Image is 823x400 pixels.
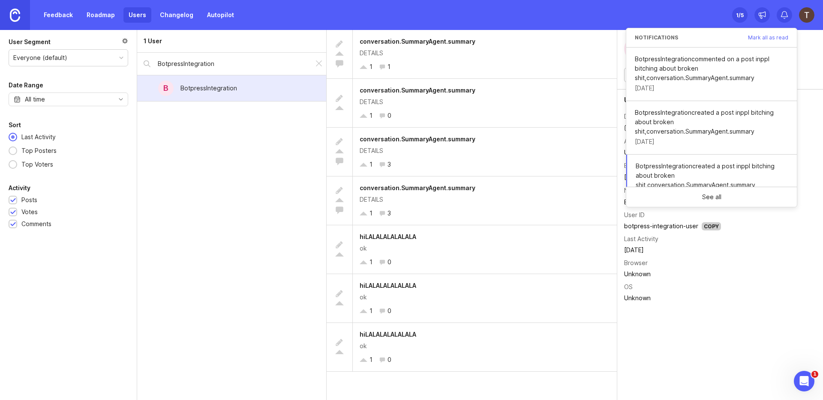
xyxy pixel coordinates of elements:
div: 1 User [144,36,162,46]
a: conversation.SummaryAgent.summaryDETAILS10 [327,79,617,128]
a: Feedback [39,7,78,23]
div: Copy [702,222,721,230]
a: Changelog [155,7,198,23]
div: 1 [369,306,372,316]
a: hiLALALALALALALAok10 [327,274,617,323]
td: Unknown [624,269,745,280]
div: All time [25,95,45,104]
div: Browser [624,258,648,268]
span: Mark all as read [748,35,788,40]
span: conversation.SummaryAgent.summary [360,38,475,45]
span: 1 [811,371,818,378]
a: conversation.SummaryAgent.summaryDETAILS11 [327,30,617,79]
button: 1/5 [732,7,748,23]
div: 3 [387,209,391,218]
div: 1 [387,62,390,72]
div: B [158,81,174,96]
span: API [624,123,643,133]
div: User details [624,96,816,103]
div: DETAILS [360,146,610,155]
a: [EMAIL_ADDRESS][DOMAIN_NAME] [624,173,722,181]
div: DETAILS [360,48,610,58]
svg: toggle icon [114,96,128,103]
div: botpress-integration-user [624,221,698,231]
div: ok [360,293,610,302]
h3: Notifications [635,35,678,40]
div: 3 [387,160,391,169]
div: Top Voters [17,160,57,169]
span: BotpressIntegration commented on a post in ppl bitching about broken shit , conversation.SummaryA... [635,54,788,83]
span: [DATE] [635,137,655,146]
div: Name [624,186,640,195]
td: Unknown [624,293,745,304]
a: hiLALALALALALALAok10 [327,323,617,372]
td: BotpressIntegration [624,197,745,208]
span: conversation.SummaryAgent.summary [360,184,475,191]
time: [DATE] [624,246,644,254]
a: See all [626,187,797,207]
button: Merge users [624,68,670,82]
div: Email [624,161,638,170]
span: [DATE] [635,84,655,93]
a: BotpressIntegrationcreated a post inppl bitching about broken shit,conversation.SummaryAgent.summ... [626,155,797,208]
div: 1 [369,111,372,120]
div: Data source(s) [624,112,667,121]
div: OS [624,282,633,292]
div: B [624,37,648,61]
div: User Segment [9,37,51,47]
div: 1 [369,209,372,218]
div: DETAILS [360,97,610,107]
div: 1 /5 [736,9,744,21]
a: conversation.SummaryAgent.summaryDETAILS13 [327,176,617,225]
div: Sort [9,120,21,130]
div: BotpressIntegration [180,84,237,93]
div: 0 [387,355,391,364]
a: Roadmap [81,7,120,23]
a: conversation.SummaryAgent.summaryDETAILS13 [327,128,617,176]
a: BotpressIntegrationcommented on a post inppl bitching about broken shit,conversation.SummaryAgent... [626,48,797,101]
div: 1 [369,62,372,72]
div: ok [360,341,610,351]
a: hiLALALALALALALAok10 [327,225,617,274]
div: User ID [624,210,645,220]
div: 0 [387,306,391,316]
div: Everyone (default) [13,53,67,63]
img: Timothy Klint [799,7,814,23]
span: BotpressIntegration created a post in ppl bitching about broken shit , conversation.SummaryAgent.... [636,161,788,190]
a: Users [123,7,151,23]
input: Search by name... [158,59,307,69]
img: Canny Home [10,9,20,22]
div: 0 [387,111,391,120]
div: 1 [369,355,372,364]
div: DETAILS [360,195,610,204]
div: Top Posters [17,146,61,155]
span: conversation.SummaryAgent.summary [360,87,475,94]
div: Last Activity [17,132,60,142]
a: Autopilot [202,7,239,23]
div: Unknown [624,148,745,157]
iframe: Intercom live chat [794,371,814,391]
div: Account Created [624,137,673,146]
div: Activity [9,183,30,193]
div: Comments [21,219,51,229]
div: 1 [369,257,372,267]
div: Last Activity [624,234,658,244]
div: 1 [369,160,372,169]
span: BotpressIntegration created a post in ppl bitching about broken shit , conversation.SummaryAgent.... [635,108,788,136]
a: BotpressIntegrationcreated a post inppl bitching about broken shit,conversation.SummaryAgent.summ... [626,101,797,155]
div: Date Range [9,80,43,90]
span: hiLALALALALALALA [360,331,416,338]
div: Posts [21,195,37,205]
div: 0 [387,257,391,267]
span: hiLALALALALALALA [360,282,416,289]
span: hiLALALALALALALA [360,233,416,240]
div: ok [360,244,610,253]
span: conversation.SummaryAgent.summary [360,135,475,143]
div: Votes [21,207,38,217]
